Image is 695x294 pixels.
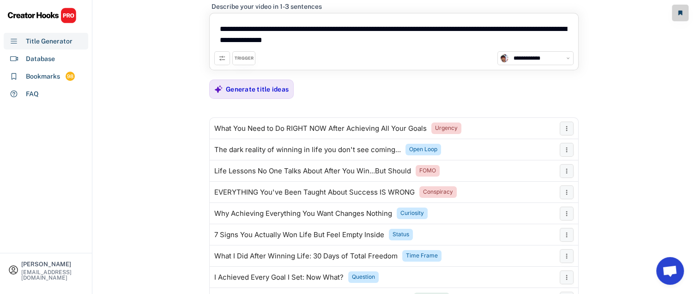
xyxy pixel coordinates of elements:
[26,54,55,64] div: Database
[26,72,60,81] div: Bookmarks
[406,252,438,260] div: Time Frame
[26,89,39,99] div: FAQ
[214,252,398,260] div: What I Did After Winning Life: 30 Days of Total Freedom
[21,269,84,281] div: [EMAIL_ADDRESS][DOMAIN_NAME]
[419,167,436,175] div: FOMO
[214,167,411,175] div: Life Lessons No One Talks About After You Win...But Should
[214,146,401,153] div: The dark reality of winning in life you don't see coming...
[656,257,684,285] a: Open chat
[393,231,409,239] div: Status
[409,146,437,153] div: Open Loop
[66,73,75,80] div: 98
[214,189,415,196] div: EVERYTHING You've Been Taught About Success IS WRONG
[500,54,508,62] img: unnamed.jpg
[212,2,322,11] div: Describe your video in 1-3 sentences
[235,55,254,61] div: TRIGGER
[26,37,73,46] div: Title Generator
[7,7,77,24] img: CHPRO%20Logo.svg
[21,261,84,267] div: [PERSON_NAME]
[214,125,427,132] div: What You Need to Do RIGHT NOW After Achieving All Your Goals
[423,188,453,196] div: Conspiracy
[214,231,384,239] div: 7 Signs You Actually Won Life But Feel Empty Inside
[226,85,289,93] div: Generate title ideas
[352,273,375,281] div: Question
[435,124,458,132] div: Urgency
[400,209,424,217] div: Curiosity
[214,210,392,217] div: Why Achieving Everything You Want Changes Nothing
[214,274,344,281] div: I Achieved Every Goal I Set: Now What?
